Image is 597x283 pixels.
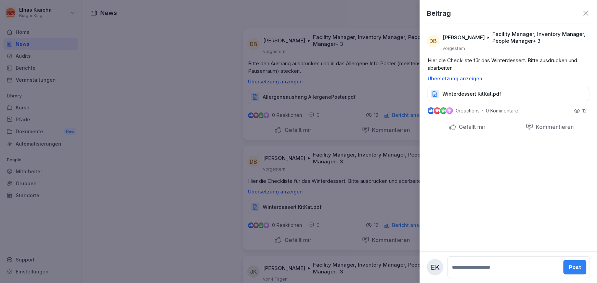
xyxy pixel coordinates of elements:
[533,123,574,130] p: Kommentieren
[443,34,485,41] p: [PERSON_NAME]
[427,35,439,47] div: DB
[427,8,451,18] p: Beitrag
[427,259,443,275] div: EK
[486,108,523,113] p: 0 Kommentare
[456,108,480,113] p: 0 reactions
[563,260,586,274] button: Post
[428,57,589,72] p: Hier die Checkliste für das Winterdessert. Bitte ausdrucken und abarbeiten
[582,107,587,114] p: 12
[428,93,589,99] a: Winterdessert KitKat.pdf
[442,91,501,97] p: Winterdessert KitKat.pdf
[492,31,587,44] p: Facility Manager, Inventory Manager, People Manager + 3
[443,46,465,51] p: vorgestern
[569,264,581,271] div: Post
[428,76,589,81] p: Übersetzung anzeigen
[456,123,486,130] p: Gefällt mir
